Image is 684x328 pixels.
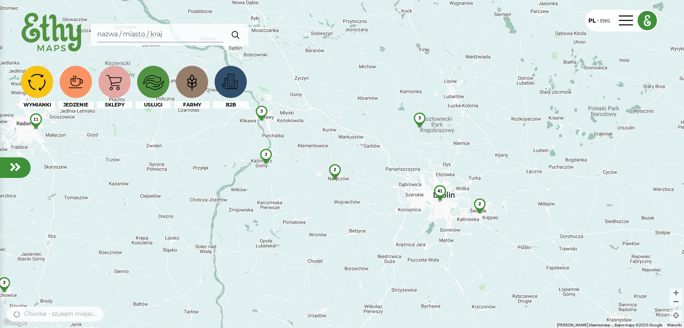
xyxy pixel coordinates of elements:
[324,164,346,185] img: 2
[174,101,210,109] div: FARMY
[19,101,55,109] div: WYMIANKI
[3,280,5,285] span: 3
[178,69,205,95] img: icon-image
[25,113,47,136] img: 11
[2,318,29,328] a: Pokaż ten obszar w Mapach Google (otwiera się w nowym oknie)
[251,106,272,127] img: 3
[136,101,171,109] div: USŁUGI
[638,11,657,30] img: ethy logo
[58,101,94,109] div: JEDZENIE
[33,117,38,121] span: 11
[600,16,610,25] div: ENG
[140,69,167,95] img: icon-image
[334,167,336,172] span: 2
[418,115,421,120] span: 3
[97,27,223,42] input: Search
[667,323,682,327] a: Warunki (otwiera się w nowej karcie)
[217,70,244,94] img: icon-image
[596,17,600,25] div: |
[429,185,451,207] img: 41
[260,109,263,113] span: 3
[213,101,248,109] div: B2B
[469,198,490,219] img: 2
[615,323,662,327] span: Dane mapy ©2025 Google
[438,188,442,193] span: 41
[19,10,84,56] img: ethy-logo
[2,318,29,328] img: Google
[588,17,596,25] div: PL
[101,69,128,95] img: icon-image
[255,149,277,170] img: 3
[62,72,89,92] img: icon-image
[478,201,481,206] span: 2
[23,70,50,94] img: icon-image
[97,101,132,109] div: SKLEPY
[557,322,610,328] button: Skróty klawiszowe
[228,27,243,43] img: search.svg
[409,113,430,134] img: 3
[265,152,267,157] span: 3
